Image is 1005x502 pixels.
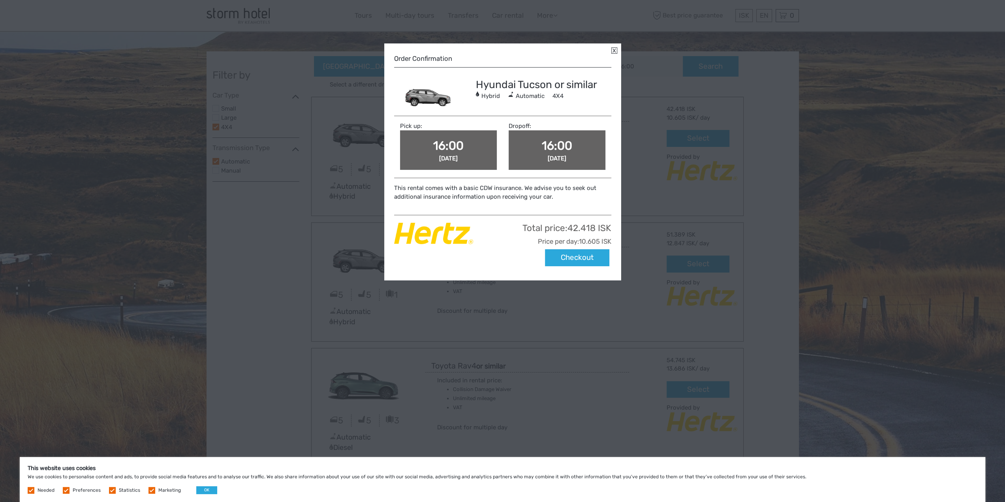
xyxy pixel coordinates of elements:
[567,223,611,233] span: 42.418 ISK
[119,487,140,494] label: Statistics
[439,155,458,162] span: [DATE]
[394,223,473,244] img: Hertz_Car_Rental.png
[394,237,611,245] h4: Price per day:
[196,486,217,494] button: OK
[73,487,101,494] label: Preferences
[91,12,100,22] button: Open LiveChat chat widget
[20,457,985,502] div: We use cookies to personalise content and ads, to provide social media features and to analyse ou...
[433,139,464,153] span: 16:00
[158,487,181,494] label: Marketing
[545,249,609,266] button: Checkout
[394,223,611,233] h3: Total price:
[394,184,596,200] span: This rental comes with a basic CDW insurance. We advise you to seek out additional insurance info...
[509,122,531,130] span: Dropoff:
[394,79,611,91] h2: Hyundai Tucson or similar
[579,237,611,245] span: 10.605 ISK
[394,75,464,115] img: IFAI.png
[28,465,977,472] h5: This website uses cookies
[38,487,54,494] label: Needed
[481,91,500,102] p: Hybrid
[394,54,611,63] h4: Order Confirmation
[400,122,422,130] span: Pick up:
[11,14,89,20] p: We're away right now. Please check back later!
[516,91,545,102] p: Automatic
[548,155,566,162] span: [DATE]
[542,139,572,153] span: 16:00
